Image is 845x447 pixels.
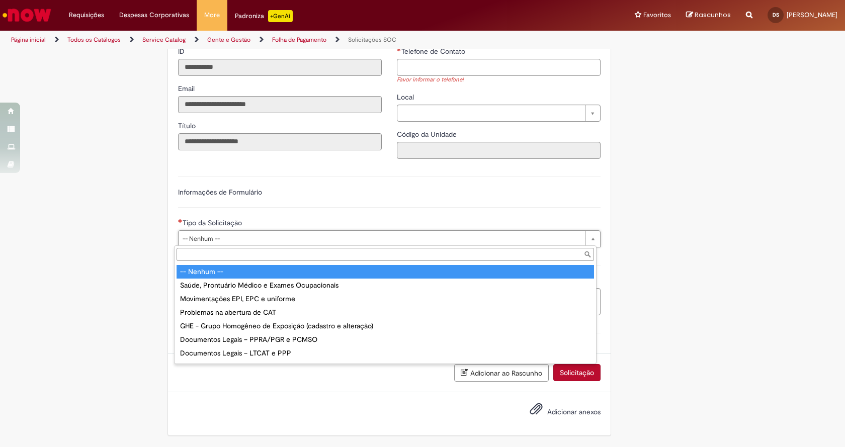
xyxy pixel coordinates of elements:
div: Problemas na abertura de CAT [177,306,594,319]
div: Documentos Legais – PPRA/PGR e PCMSO [177,333,594,346]
ul: Tipo da Solicitação [175,263,596,364]
div: Saúde, Prontuário Médico e Exames Ocupacionais [177,279,594,292]
div: Documentos Legais – LTCAT e PPP [177,346,594,360]
div: -- Nenhum -- [177,265,594,279]
div: GHE - Grupo Homogêneo de Exposição (cadastro e alteração) [177,319,594,333]
div: Rateios Saúde [177,360,594,374]
div: Movimentações EPI, EPC e uniforme [177,292,594,306]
